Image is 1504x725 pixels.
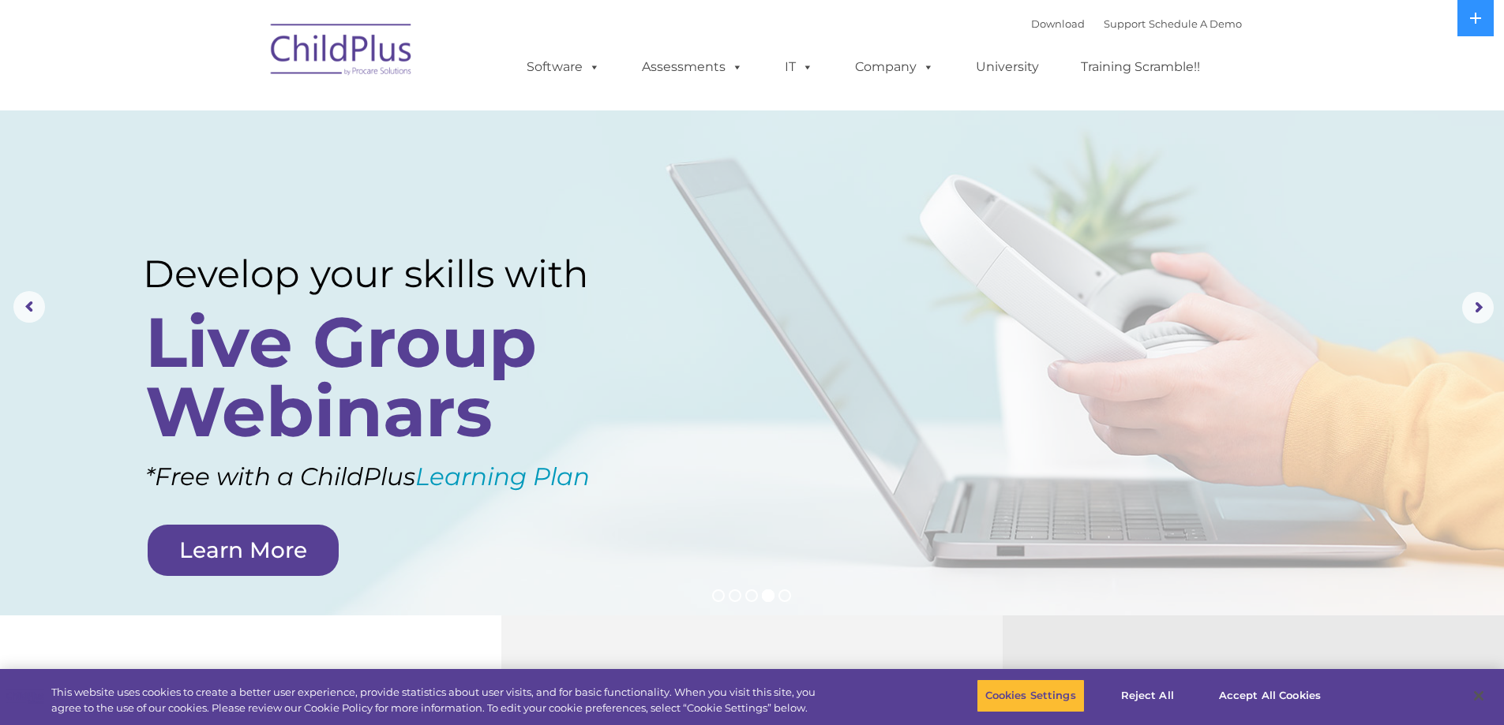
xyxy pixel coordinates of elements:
rs-layer: Live Group Webinars [145,308,634,447]
a: Company [839,51,950,83]
a: Software [511,51,616,83]
button: Reject All [1098,679,1197,712]
rs-layer: *Free with a ChildPlus [145,454,677,499]
div: This website uses cookies to create a better user experience, provide statistics about user visit... [51,685,827,716]
span: Last name [219,104,268,116]
button: Accept All Cookies [1210,679,1330,712]
a: Training Scramble!! [1065,51,1216,83]
img: ChildPlus by Procare Solutions [263,13,421,92]
a: Support [1104,17,1146,30]
a: IT [769,51,829,83]
a: University [960,51,1055,83]
a: Download [1031,17,1085,30]
rs-layer: Develop your skills with [143,252,640,297]
font: | [1031,17,1242,30]
button: Close [1461,678,1496,713]
a: Assessments [626,51,759,83]
a: Learn More [148,525,339,576]
a: Schedule A Demo [1149,17,1242,30]
button: Cookies Settings [977,679,1085,712]
span: Phone number [219,169,287,181]
a: Learning Plan [415,462,590,491]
